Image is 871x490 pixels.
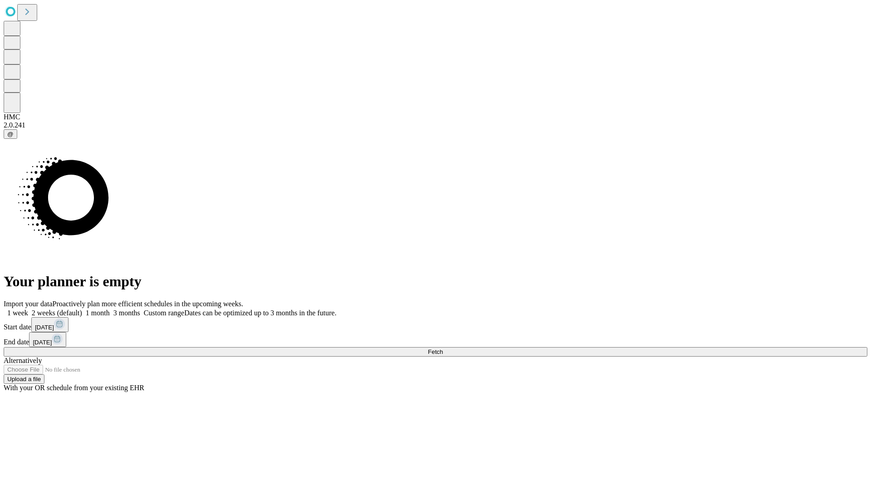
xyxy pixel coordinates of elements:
[7,131,14,137] span: @
[7,309,28,317] span: 1 week
[144,309,184,317] span: Custom range
[4,357,42,364] span: Alternatively
[4,347,867,357] button: Fetch
[4,113,867,121] div: HMC
[86,309,110,317] span: 1 month
[53,300,243,308] span: Proactively plan more efficient schedules in the upcoming weeks.
[4,273,867,290] h1: Your planner is empty
[184,309,336,317] span: Dates can be optimized up to 3 months in the future.
[113,309,140,317] span: 3 months
[35,324,54,331] span: [DATE]
[4,384,144,392] span: With your OR schedule from your existing EHR
[428,348,443,355] span: Fetch
[4,332,867,347] div: End date
[4,300,53,308] span: Import your data
[4,374,44,384] button: Upload a file
[31,317,69,332] button: [DATE]
[4,317,867,332] div: Start date
[29,332,66,347] button: [DATE]
[32,309,82,317] span: 2 weeks (default)
[4,129,17,139] button: @
[4,121,867,129] div: 2.0.241
[33,339,52,346] span: [DATE]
